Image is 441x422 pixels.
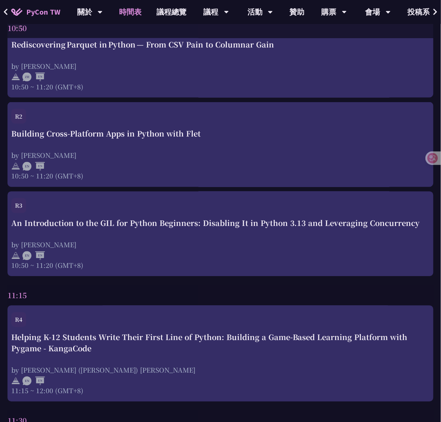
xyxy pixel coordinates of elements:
div: 10:50 ~ 11:20 (GMT+8) [11,261,430,270]
div: Building Cross-Platform Apps in Python with Flet [11,128,430,140]
a: PyCon TW [4,3,68,21]
img: ENEN.5a408d1.svg [22,162,45,171]
img: Home icon of PyCon TW 2025 [11,8,22,16]
div: Rediscovering Parquet in Python — From CSV Pain to Columnar Gain [11,39,430,50]
div: 11:15 [7,285,434,306]
div: R3 [11,198,26,213]
div: R4 [11,312,26,327]
img: svg+xml;base64,PHN2ZyB4bWxucz0iaHR0cDovL3d3dy53My5vcmcvMjAwMC9zdmciIHdpZHRoPSIyNCIgaGVpZ2h0PSIyNC... [11,73,20,82]
span: PyCon TW [26,6,60,18]
img: ENEN.5a408d1.svg [22,251,45,260]
a: R2 Building Cross-Platform Apps in Python with Flet by [PERSON_NAME] 10:50 ~ 11:20 (GMT+8) [11,109,430,181]
a: R1 Rediscovering Parquet in Python — From CSV Pain to Columnar Gain by [PERSON_NAME] 10:50 ~ 11:2... [11,19,430,91]
a: R3 An Introduction to the GIL for Python Beginners: Disabling It in Python 3.13 and Leveraging Co... [11,198,430,270]
div: 10:50 ~ 11:20 (GMT+8) [11,82,430,91]
img: ZHEN.371966e.svg [22,73,45,82]
div: 10:50 [7,18,434,38]
div: R2 [11,109,26,124]
img: svg+xml;base64,PHN2ZyB4bWxucz0iaHR0cDovL3d3dy53My5vcmcvMjAwMC9zdmciIHdpZHRoPSIyNCIgaGVpZ2h0PSIyNC... [11,377,20,386]
div: Helping K-12 Students Write Their First Line of Python: Building a Game-Based Learning Platform w... [11,332,430,354]
div: 11:15 ~ 12:00 (GMT+8) [11,386,430,395]
div: by [PERSON_NAME] [11,151,430,160]
img: svg+xml;base64,PHN2ZyB4bWxucz0iaHR0cDovL3d3dy53My5vcmcvMjAwMC9zdmciIHdpZHRoPSIyNCIgaGVpZ2h0PSIyNC... [11,162,20,171]
div: by [PERSON_NAME] [11,240,430,250]
div: by [PERSON_NAME] ([PERSON_NAME]) [PERSON_NAME] [11,366,430,375]
img: ENEN.5a408d1.svg [22,377,45,386]
div: 10:50 ~ 11:20 (GMT+8) [11,171,430,181]
img: svg+xml;base64,PHN2ZyB4bWxucz0iaHR0cDovL3d3dy53My5vcmcvMjAwMC9zdmciIHdpZHRoPSIyNCIgaGVpZ2h0PSIyNC... [11,251,20,260]
div: by [PERSON_NAME] [11,61,430,71]
div: An Introduction to the GIL for Python Beginners: Disabling It in Python 3.13 and Leveraging Concu... [11,218,430,229]
a: R4 Helping K-12 Students Write Their First Line of Python: Building a Game-Based Learning Platfor... [11,312,430,395]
